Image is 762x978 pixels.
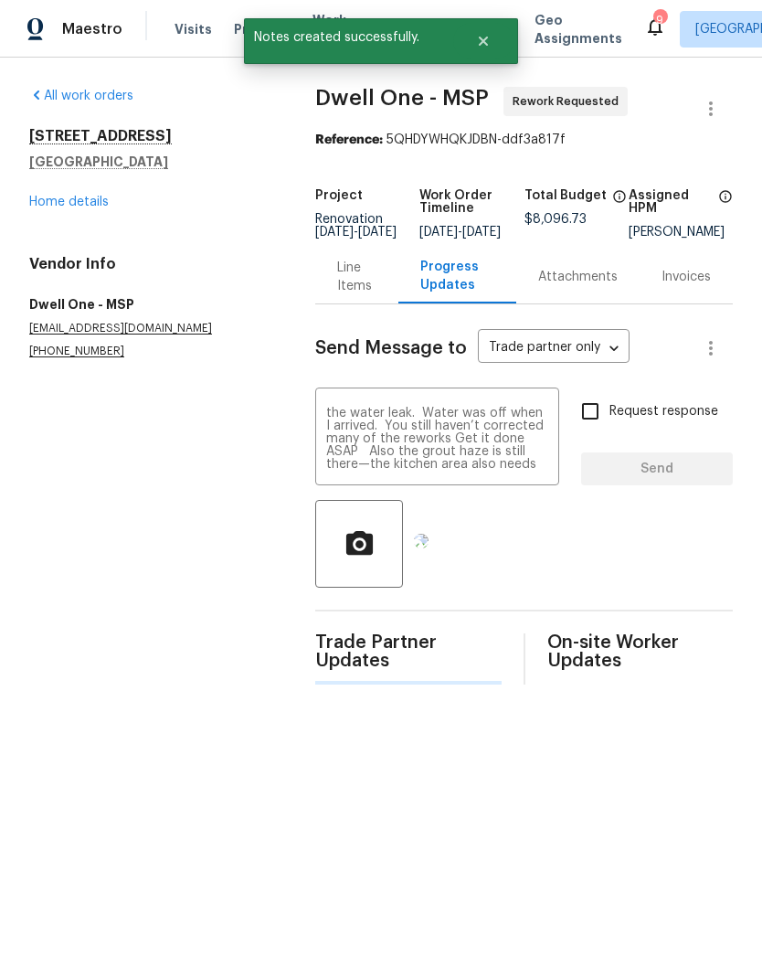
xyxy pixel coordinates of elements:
[718,189,733,226] span: The hpm assigned to this work order.
[538,268,618,286] div: Attachments
[478,334,630,364] div: Trade partner only
[609,402,718,421] span: Request response
[29,90,133,102] a: All work orders
[453,23,513,59] button: Close
[29,255,271,273] h4: Vendor Info
[420,258,494,294] div: Progress Updates
[653,11,666,29] div: 9
[358,226,397,239] span: [DATE]
[29,196,109,208] a: Home details
[547,633,733,670] span: On-site Worker Updates
[315,226,354,239] span: [DATE]
[315,633,501,670] span: Trade Partner Updates
[315,339,467,357] span: Send Message to
[534,11,622,48] span: Geo Assignments
[312,11,359,48] span: Work Orders
[462,226,501,239] span: [DATE]
[419,226,501,239] span: -
[661,268,711,286] div: Invoices
[29,295,271,314] h5: Dwell One - MSP
[612,189,627,213] span: The total cost of line items that have been proposed by Opendoor. This sum includes line items th...
[419,226,458,239] span: [DATE]
[244,18,453,57] span: Notes created successfully.
[629,226,733,239] div: [PERSON_NAME]
[315,189,363,202] h5: Project
[337,259,376,295] div: Line Items
[315,87,489,109] span: Dwell One - MSP
[524,189,607,202] h5: Total Budget
[234,20,291,38] span: Projects
[315,213,397,239] span: Renovation
[315,226,397,239] span: -
[524,213,587,226] span: $8,096.73
[315,131,733,149] div: 5QHDYWHQKJDBN-ddf3a817f
[419,189,524,215] h5: Work Order Timeline
[175,20,212,38] span: Visits
[629,189,713,215] h5: Assigned HPM
[315,133,383,146] b: Reference:
[513,92,626,111] span: Rework Requested
[62,20,122,38] span: Maestro
[326,407,548,471] textarea: [PERSON_NAME], the condition of the house is not good, especially the water leak. Water was off w...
